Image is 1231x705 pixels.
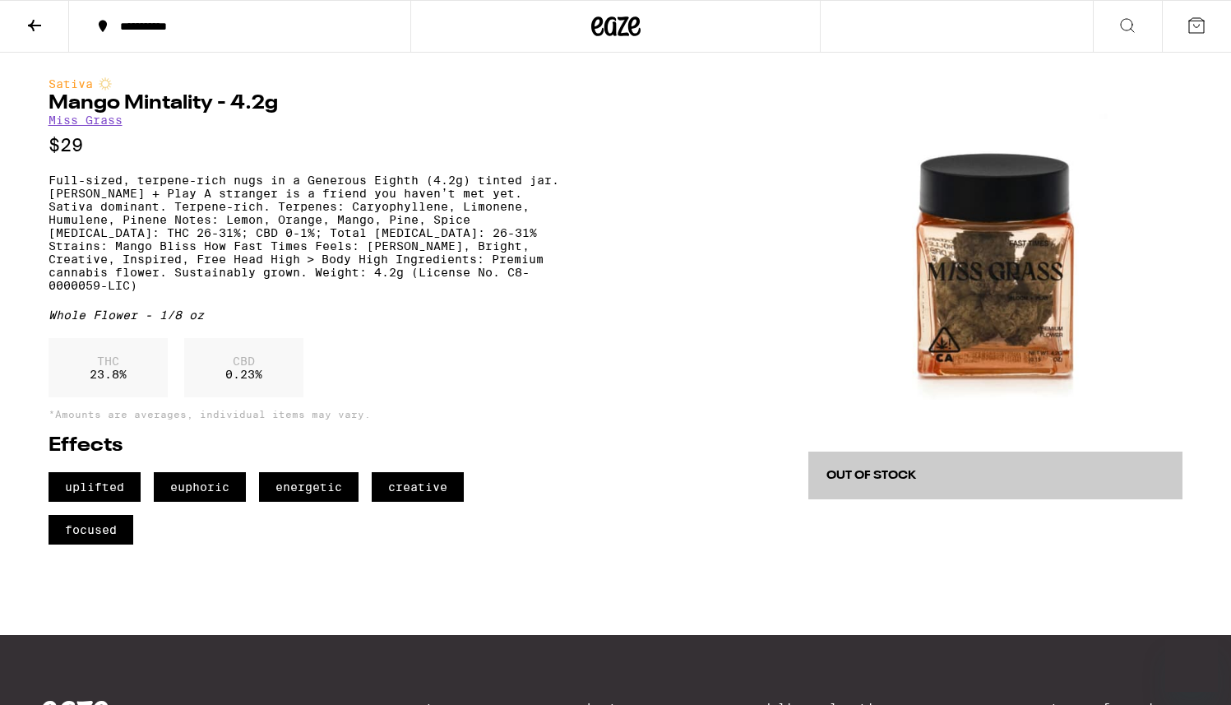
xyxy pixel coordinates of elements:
[99,77,112,90] img: sativaColor.svg
[826,470,916,481] span: Out of Stock
[372,472,464,502] span: creative
[154,472,246,502] span: euphoric
[225,355,262,368] p: CBD
[808,452,1182,499] button: Out of Stock
[49,338,168,397] div: 23.8 %
[259,472,359,502] span: energetic
[808,77,1182,452] img: Miss Grass - Mango Mintality - 4.2g
[90,355,127,368] p: THC
[49,77,559,90] div: Sativa
[49,114,123,127] a: Miss Grass
[49,515,133,545] span: focused
[49,94,559,114] h1: Mango Mintality - 4.2g
[49,308,559,322] div: Whole Flower - 1/8 oz
[49,135,559,155] p: $29
[49,472,141,502] span: uplifted
[1165,639,1218,692] iframe: Button to launch messaging window
[49,436,559,456] h2: Effects
[49,174,559,292] p: Full-sized, terpene-rich nugs in a Generous Eighth (4.2g) tinted jar. [PERSON_NAME] + Play A stra...
[49,409,559,420] p: *Amounts are averages, individual items may vary.
[184,338,303,397] div: 0.23 %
